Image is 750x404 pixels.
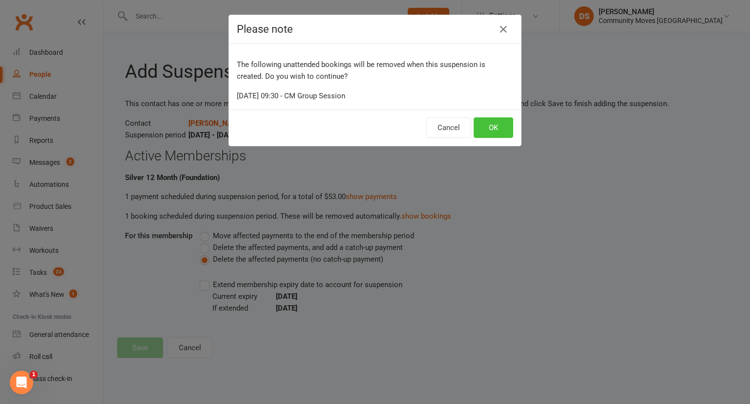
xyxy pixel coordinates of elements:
button: OK [474,117,513,138]
p: The following unattended bookings will be removed when this suspension is created. Do you wish to... [237,59,513,82]
span: 1 [30,371,38,379]
iframe: Intercom live chat [10,371,33,394]
div: [DATE] 09:30 - CM Group Session [237,90,513,102]
button: Close [496,22,511,37]
button: Cancel [426,117,471,138]
h4: Please note [237,23,513,35]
